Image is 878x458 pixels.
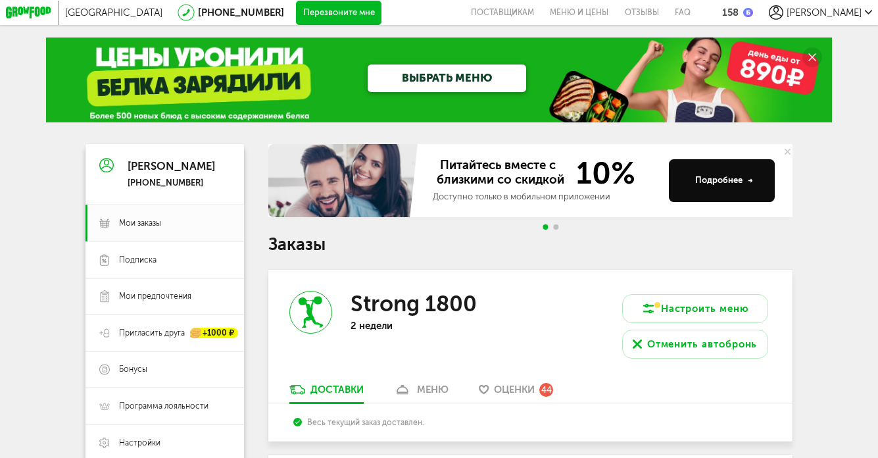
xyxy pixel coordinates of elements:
[268,144,421,217] img: family-banner.579af9d.jpg
[293,418,768,427] div: Весь текущий заказ доставлен.
[368,64,526,92] a: ВЫБРАТЬ МЕНЮ
[119,291,191,302] span: Мои предпочтения
[283,383,370,403] a: Доставки
[85,388,244,424] a: Программа лояльности
[65,7,162,18] span: [GEOGRAPHIC_DATA]
[622,330,769,359] button: Отменить автобронь
[119,401,208,412] span: Программа лояльности
[417,384,449,395] div: меню
[268,237,793,253] h1: Заказы
[190,328,237,338] div: +1000 ₽
[553,224,558,230] span: Go to slide 2
[119,218,161,229] span: Мои заказы
[119,438,160,449] span: Настройки
[622,294,769,324] button: Настроить меню
[568,158,635,188] span: 10%
[128,178,215,189] div: [PHONE_NUMBER]
[351,291,477,317] h3: Strong 1800
[119,255,157,266] span: Подписка
[388,383,454,403] a: меню
[198,7,284,18] a: [PHONE_NUMBER]
[351,320,509,332] p: 2 недели
[119,364,147,375] span: Бонусы
[787,7,862,18] span: [PERSON_NAME]
[128,160,215,172] div: [PERSON_NAME]
[296,1,381,25] button: Перезвоните мне
[433,158,568,188] span: Питайтесь вместе с близкими со скидкой
[695,174,754,187] div: Подробнее
[473,383,560,403] a: Оценки 44
[85,242,244,278] a: Подписка
[85,278,244,315] a: Мои предпочтения
[85,315,244,351] a: Пригласить друга +1000 ₽
[119,328,185,339] span: Пригласить друга
[743,8,753,18] img: bonus_b.cdccf46.png
[494,384,535,395] span: Оценки
[722,7,739,18] div: 158
[310,384,364,395] div: Доставки
[647,337,758,351] div: Отменить автобронь
[669,159,775,202] button: Подробнее
[85,205,244,242] a: Мои заказы
[85,351,244,388] a: Бонусы
[433,191,659,203] div: Доступно только в мобильном приложении
[543,224,549,230] span: Go to slide 1
[539,383,553,397] div: 44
